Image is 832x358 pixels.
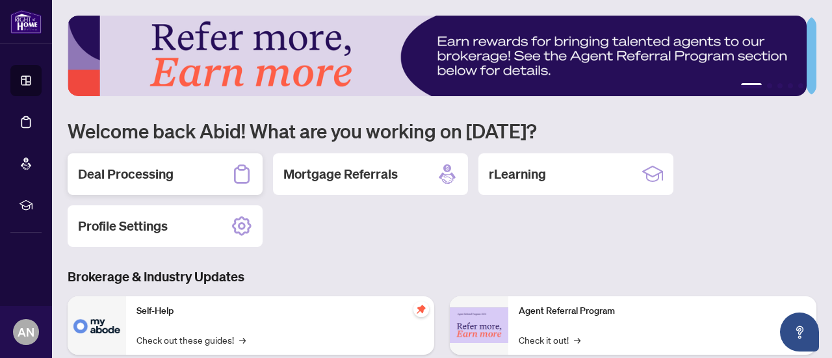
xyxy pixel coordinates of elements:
[68,16,807,96] img: Slide 0
[78,165,174,183] h2: Deal Processing
[519,304,806,318] p: Agent Referral Program
[18,323,34,341] span: AN
[239,333,246,347] span: →
[68,296,126,355] img: Self-Help
[283,165,398,183] h2: Mortgage Referrals
[767,83,772,88] button: 2
[519,333,580,347] a: Check it out!→
[777,83,783,88] button: 3
[78,217,168,235] h2: Profile Settings
[489,165,546,183] h2: rLearning
[136,333,246,347] a: Check out these guides!→
[574,333,580,347] span: →
[741,83,762,88] button: 1
[788,83,793,88] button: 4
[68,118,816,143] h1: Welcome back Abid! What are you working on [DATE]?
[136,304,424,318] p: Self-Help
[68,268,816,286] h3: Brokerage & Industry Updates
[413,301,429,317] span: pushpin
[780,313,819,352] button: Open asap
[450,307,508,343] img: Agent Referral Program
[10,10,42,34] img: logo
[798,83,803,88] button: 5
